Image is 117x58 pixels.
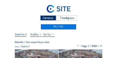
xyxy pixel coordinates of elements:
input: Search by date 󰅀 [15,33,27,36]
span: Page 1 / 8958 [82,44,97,48]
div: Timelapses [57,15,77,21]
a: C-SITE Logo [15,4,103,14]
a: My C-Site [41,24,76,29]
div: Cameras [40,15,56,21]
div: Rinkoniën / Antwerpen Royerssluis [15,41,49,43]
img: C-SITE Logo [47,5,70,13]
div: Camera 3 [15,45,29,48]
